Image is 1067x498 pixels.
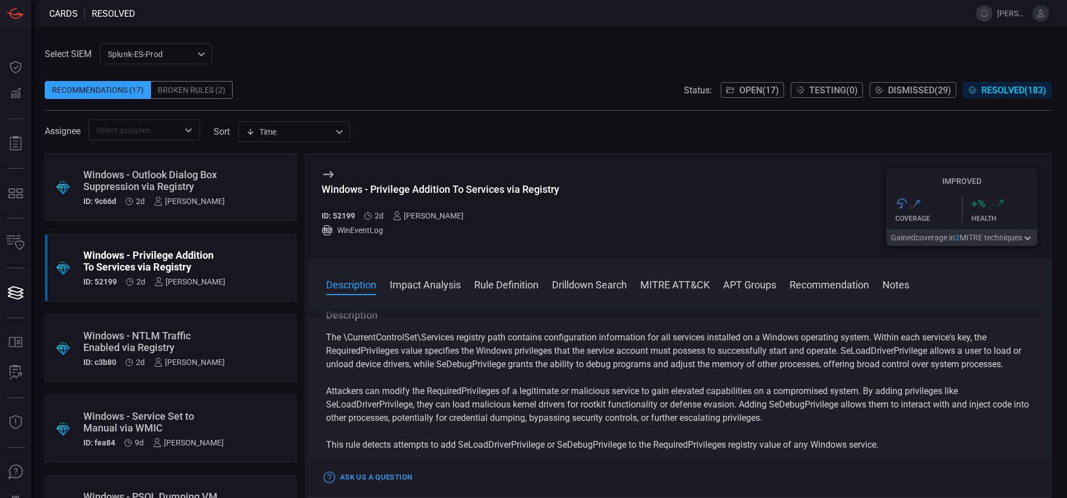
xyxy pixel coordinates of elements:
button: Rule Catalog [2,329,29,356]
button: Ask Us a Question [322,469,415,486]
button: MITRE ATT&CK [640,277,710,291]
label: sort [214,126,230,137]
button: Reports [2,130,29,157]
h3: + % [971,197,986,210]
div: WinEventLog [322,225,559,236]
div: Windows - NTLM Traffic Enabled via Registry [83,330,225,353]
button: Gainedcoverage in2MITRE techniques [886,229,1037,246]
div: Health [971,215,1038,222]
p: This rule detects attempts to add SeLoadDriverPrivilege or SeDebugPrivilege to the RequiredPrivil... [326,438,1033,452]
h5: ID: fea84 [83,438,115,447]
div: Coverage [895,215,962,222]
button: Inventory [2,230,29,257]
span: resolved [92,8,135,19]
div: [PERSON_NAME] [393,211,464,220]
div: [PERSON_NAME] [154,358,225,367]
input: Select assignee [92,123,178,137]
span: Oct 05, 2025 12:55 PM [136,277,145,286]
label: Select SIEM [45,49,92,59]
button: Detections [2,80,29,107]
div: Recommendations (17) [45,81,151,99]
button: Rule Definition [474,277,539,291]
button: Resolved(183) [963,82,1051,98]
div: Windows - Outlook Dialog Box Suppression via Registry [83,169,225,192]
button: Ask Us A Question [2,459,29,486]
div: Time [246,126,332,137]
p: Attackers can modify the RequiredPrivileges of a legitimate or malicious service to gain elevated... [326,385,1033,425]
button: Testing(0) [791,82,863,98]
div: Broken Rules (2) [151,81,233,99]
span: Dismissed ( 29 ) [888,85,951,96]
span: Assignee [45,126,81,136]
h5: ID: c3b80 [83,358,116,367]
h5: ID: 52199 [322,211,355,220]
button: Description [326,277,376,291]
span: [PERSON_NAME].[PERSON_NAME] [997,9,1028,18]
span: Sep 28, 2025 9:55 AM [135,438,144,447]
span: Oct 05, 2025 12:55 PM [375,211,384,220]
span: Status: [684,85,712,96]
span: 2 [955,233,960,242]
button: APT Groups [723,277,776,291]
button: Drilldown Search [552,277,627,291]
button: Notes [882,277,909,291]
button: Recommendation [790,277,869,291]
h5: ID: 9c66d [83,197,116,206]
div: [PERSON_NAME] [153,438,224,447]
h5: Improved [886,177,1037,186]
button: ALERT ANALYSIS [2,359,29,386]
p: The \CurrentControlSet\Services registry path contains configuration information for all services... [326,331,1033,371]
span: Open ( 17 ) [739,85,779,96]
span: Cards [49,8,78,19]
h5: ID: 52199 [83,277,117,286]
span: Resolved ( 183 ) [981,85,1046,96]
button: Dashboard [2,54,29,80]
div: Windows - Service Set to Manual via WMIC [83,410,224,434]
button: Open [181,122,196,138]
div: Windows - Privilege Addition To Services via Registry [83,249,225,273]
button: MITRE - Detection Posture [2,180,29,207]
button: Open(17) [721,82,784,98]
span: Oct 05, 2025 12:55 PM [136,197,145,206]
button: Cards [2,279,29,306]
div: Windows - Privilege Addition To Services via Registry [322,183,559,195]
div: [PERSON_NAME] [154,277,225,286]
button: Threat Intelligence [2,409,29,436]
button: Impact Analysis [390,277,461,291]
p: Splunk-ES-Prod [108,49,194,60]
span: Testing ( 0 ) [809,85,858,96]
div: [PERSON_NAME] [154,197,225,206]
button: Dismissed(29) [870,82,956,98]
span: Oct 05, 2025 12:55 PM [136,358,145,367]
